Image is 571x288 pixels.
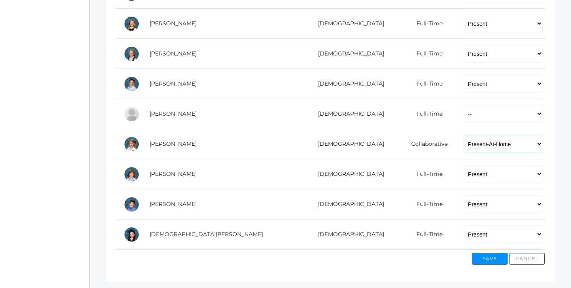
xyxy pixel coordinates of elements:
div: Liam Woodruff [124,196,140,212]
div: Oliver Smith [124,106,140,122]
td: [DEMOGRAPHIC_DATA] [299,69,397,99]
div: Allison Yepiskoposyan [124,227,140,242]
a: [PERSON_NAME] [149,50,197,57]
td: [DEMOGRAPHIC_DATA] [299,219,397,250]
div: Chloe Vick [124,166,140,182]
td: [DEMOGRAPHIC_DATA] [299,9,397,39]
div: Gracelyn Lavallee [124,16,140,32]
td: Full-Time [397,189,456,219]
a: [PERSON_NAME] [149,200,197,208]
td: Full-Time [397,219,456,250]
button: Save [472,253,508,265]
button: Cancel [509,253,545,265]
div: Kiana Taylor [124,136,140,152]
a: [PERSON_NAME] [149,20,197,27]
td: [DEMOGRAPHIC_DATA] [299,189,397,219]
a: [PERSON_NAME] [149,170,197,177]
a: [DEMOGRAPHIC_DATA][PERSON_NAME] [149,231,263,238]
td: [DEMOGRAPHIC_DATA] [299,129,397,159]
div: Noah Rosas [124,76,140,92]
td: Collaborative [397,129,456,159]
td: Full-Time [397,159,456,189]
td: [DEMOGRAPHIC_DATA] [299,39,397,69]
td: Full-Time [397,9,456,39]
td: Full-Time [397,39,456,69]
a: [PERSON_NAME] [149,140,197,147]
td: [DEMOGRAPHIC_DATA] [299,159,397,189]
a: [PERSON_NAME] [149,110,197,117]
td: Full-Time [397,69,456,99]
div: Hazel Porter [124,46,140,62]
td: Full-Time [397,99,456,129]
a: [PERSON_NAME] [149,80,197,87]
td: [DEMOGRAPHIC_DATA] [299,99,397,129]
